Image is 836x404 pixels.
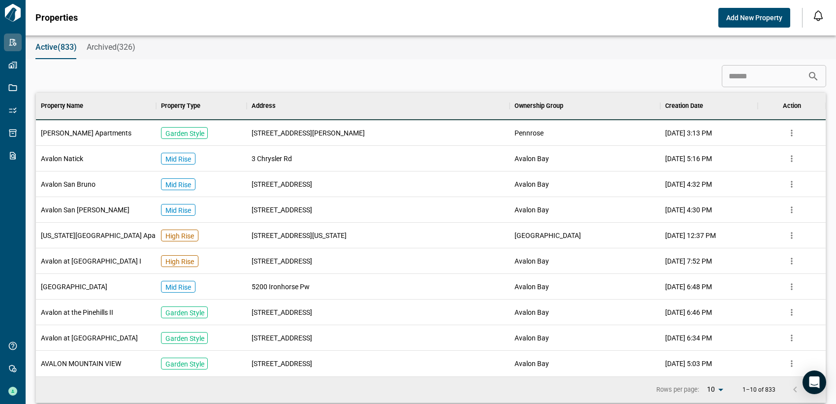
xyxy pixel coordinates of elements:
span: [STREET_ADDRESS] [252,307,312,317]
span: [GEOGRAPHIC_DATA] [41,282,107,292]
div: base tabs [26,35,836,59]
span: Avalon San Bruno [41,179,96,189]
span: [DATE] 6:48 PM [665,282,712,292]
span: Avalon Bay [514,333,549,343]
span: Avalon Bay [514,307,549,317]
span: Add New Property [726,13,782,23]
p: Mid Rise [165,282,191,292]
button: more [784,279,799,294]
p: Garden Style [165,334,204,343]
p: Mid Rise [165,205,191,215]
span: [DATE] 12:37 PM [665,231,716,240]
div: Address [247,92,510,120]
span: Avalon Bay [514,256,549,266]
p: High Rise [165,231,194,241]
span: [GEOGRAPHIC_DATA] [514,231,581,240]
button: more [784,254,799,269]
span: Properties [35,13,78,23]
button: Open notification feed [810,8,826,24]
p: Mid Rise [165,154,191,164]
span: [DATE] 5:03 PM [665,359,712,369]
div: Property Type [161,92,200,120]
span: [DATE] 5:16 PM [665,154,712,164]
span: [STREET_ADDRESS] [252,333,312,343]
div: Creation Date [660,92,758,120]
span: 5200 Ironhorse Pw [252,282,310,292]
span: Avalon Bay [514,205,549,215]
span: Avalon at [GEOGRAPHIC_DATA] I [41,256,141,266]
button: more [784,202,799,217]
button: more [784,228,799,243]
div: Creation Date [665,92,703,120]
span: Avalon Bay [514,154,549,164]
p: 1–10 of 833 [742,387,775,393]
div: Property Name [36,92,156,120]
span: [DATE] 7:52 PM [665,256,712,266]
span: [STREET_ADDRESS] [252,359,312,369]
span: [DATE] 4:32 PM [665,179,712,189]
span: Avalon at the Pinehills II [41,307,113,317]
span: Pennrose [514,128,544,138]
button: more [784,126,799,140]
span: [DATE] 3:13 PM [665,128,712,138]
span: Avalon Bay [514,282,549,292]
span: Avalon San [PERSON_NAME] [41,205,129,215]
span: [DATE] 6:34 PM [665,333,712,343]
p: Garden Style [165,308,204,318]
span: Avalon Bay [514,359,549,369]
span: Avalon Bay [514,179,549,189]
span: Avalon Natick [41,154,83,164]
p: Garden Style [165,359,204,369]
p: Mid Rise [165,180,191,190]
p: High Rise [165,257,194,267]
div: Action [758,92,825,120]
span: AVALON MOUNTAIN VIEW [41,359,121,369]
span: [STREET_ADDRESS] [252,179,312,189]
div: Open Intercom Messenger [803,370,826,394]
button: Add New Property [718,8,790,28]
span: 3 Chrysler Rd [252,154,292,164]
button: more [784,305,799,320]
span: Avalon at [GEOGRAPHIC_DATA] [41,333,138,343]
span: [DATE] 4:30 PM [665,205,712,215]
button: more [784,151,799,166]
span: [US_STATE][GEOGRAPHIC_DATA] Apartments [41,231,180,240]
span: [STREET_ADDRESS][PERSON_NAME] [252,128,365,138]
p: Rows per page: [656,385,699,394]
span: Archived(326) [87,42,135,52]
div: Action [783,92,801,120]
div: Property Type [156,92,246,120]
span: [STREET_ADDRESS][US_STATE] [252,231,347,240]
div: Ownership Group [510,92,660,120]
p: Garden Style [165,129,204,138]
span: Active(833) [35,42,77,52]
div: Ownership Group [514,92,563,120]
div: 10 [703,382,727,397]
button: more [784,356,799,371]
div: Property Name [41,92,83,120]
button: more [784,331,799,345]
span: [DATE] 6:46 PM [665,307,712,317]
span: [STREET_ADDRESS] [252,256,312,266]
span: [PERSON_NAME] Apartments [41,128,131,138]
div: Address [252,92,276,120]
button: more [784,177,799,192]
span: [STREET_ADDRESS] [252,205,312,215]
